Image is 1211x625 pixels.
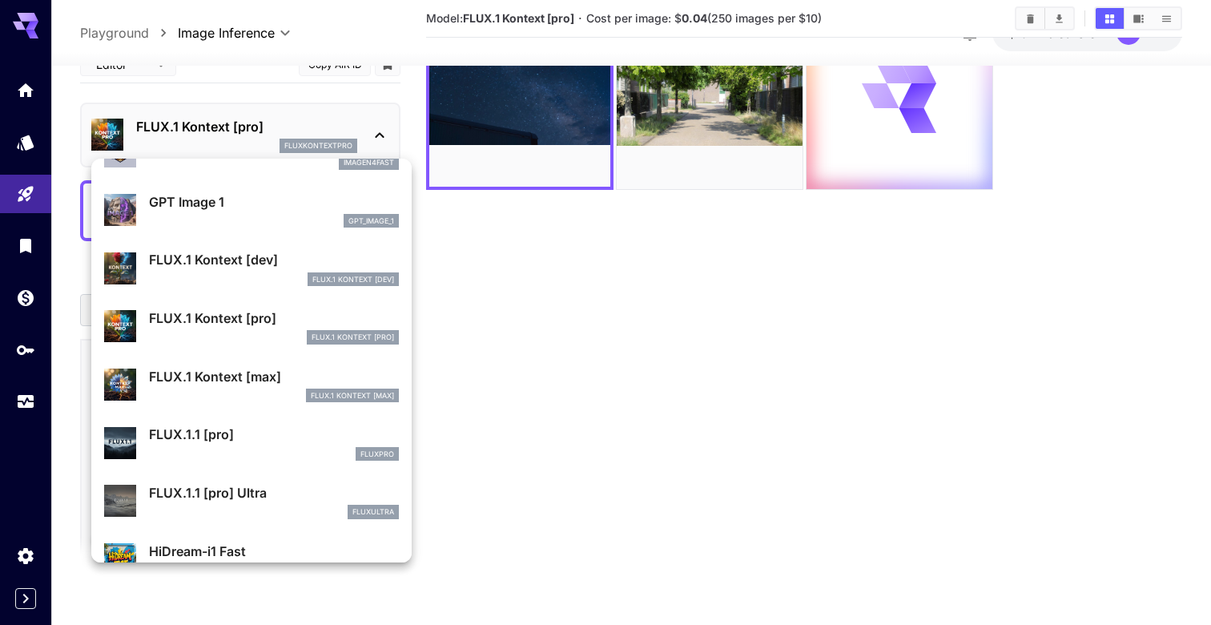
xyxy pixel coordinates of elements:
[352,506,394,518] p: fluxultra
[149,483,399,502] p: FLUX.1.1 [pro] Ultra
[312,332,394,343] p: FLUX.1 Kontext [pro]
[104,535,399,584] div: HiDream-i1 Fast
[149,542,399,561] p: HiDream-i1 Fast
[149,250,399,269] p: FLUX.1 Kontext [dev]
[348,216,394,227] p: gpt_image_1
[312,274,394,285] p: FLUX.1 Kontext [dev]
[104,244,399,292] div: FLUX.1 Kontext [dev]FLUX.1 Kontext [dev]
[311,390,394,401] p: FLUX.1 Kontext [max]
[149,367,399,386] p: FLUX.1 Kontext [max]
[104,361,399,409] div: FLUX.1 Kontext [max]FLUX.1 Kontext [max]
[149,308,399,328] p: FLUX.1 Kontext [pro]
[344,157,394,168] p: imagen4fast
[149,192,399,212] p: GPT Image 1
[104,477,399,526] div: FLUX.1.1 [pro] Ultrafluxultra
[360,449,394,460] p: fluxpro
[104,418,399,467] div: FLUX.1.1 [pro]fluxpro
[104,186,399,235] div: GPT Image 1gpt_image_1
[104,302,399,351] div: FLUX.1 Kontext [pro]FLUX.1 Kontext [pro]
[149,425,399,444] p: FLUX.1.1 [pro]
